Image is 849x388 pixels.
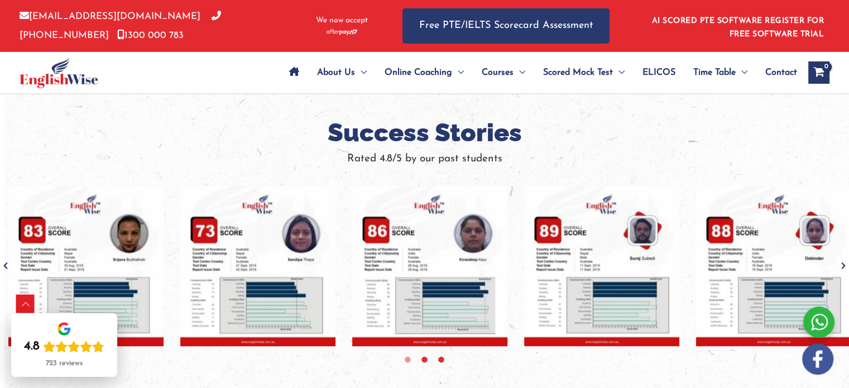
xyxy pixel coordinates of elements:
[543,53,613,92] span: Scored Mock Test
[534,53,634,92] a: Scored Mock TestMenu Toggle
[402,8,610,44] a: Free PTE/IELTS Scorecard Assessment
[20,12,200,21] a: [EMAIL_ADDRESS][DOMAIN_NAME]
[838,260,849,271] button: Next
[385,53,452,92] span: Online Coaching
[642,53,675,92] span: ELICOS
[652,17,824,39] a: AI SCORED PTE SOFTWARE REGISTER FOR FREE SOFTWARE TRIAL
[20,58,98,88] img: cropped-ew-logo
[808,61,829,84] a: View Shopping Cart, empty
[352,186,507,346] img: Kirandeep Kaur
[802,343,833,375] img: white-facebook.png
[20,12,221,40] a: [PHONE_NUMBER]
[756,53,797,92] a: Contact
[473,53,534,92] a: CoursesMenu Toggle
[684,53,756,92] a: Time TableMenu Toggle
[693,53,736,92] span: Time Table
[613,53,625,92] span: Menu Toggle
[327,29,357,35] img: Afterpay-Logo
[316,15,368,26] span: We now accept
[180,186,335,346] img: Sandipa Thapa
[645,8,829,44] aside: Header Widget 1
[308,53,376,92] a: About UsMenu Toggle
[46,359,83,368] div: 723 reviews
[452,53,464,92] span: Menu Toggle
[317,53,355,92] span: About Us
[376,53,473,92] a: Online CoachingMenu Toggle
[24,339,40,355] div: 4.8
[24,339,104,355] div: Rating: 4.8 out of 5
[8,186,164,346] img: Srijana Budhathoki
[482,53,514,92] span: Courses
[514,53,525,92] span: Menu Toggle
[524,186,679,346] img: Suraj Subedi
[634,53,684,92] a: ELICOS
[280,53,797,92] nav: Site Navigation: Main Menu
[355,53,367,92] span: Menu Toggle
[736,53,747,92] span: Menu Toggle
[765,53,797,92] span: Contact
[117,31,184,40] a: 1300 000 783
